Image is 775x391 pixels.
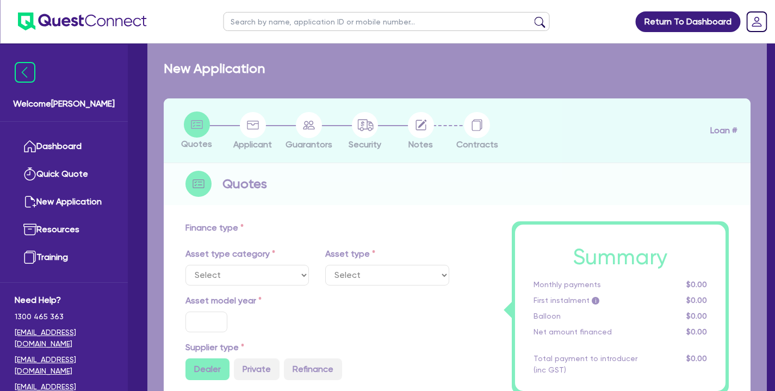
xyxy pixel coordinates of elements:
[224,12,550,31] input: Search by name, application ID or mobile number...
[23,251,36,264] img: training
[635,11,740,32] a: Return To Dashboard
[23,167,36,181] img: quick-quote
[15,188,113,216] a: New Application
[15,294,113,307] span: Need Help?
[15,354,113,377] a: [EMAIL_ADDRESS][DOMAIN_NAME]
[15,311,113,322] span: 1300 465 363
[15,327,113,350] a: [EMAIL_ADDRESS][DOMAIN_NAME]
[742,8,771,36] a: Dropdown toggle
[15,133,113,160] a: Dashboard
[13,97,115,110] span: Welcome [PERSON_NAME]
[15,160,113,188] a: Quick Quote
[23,195,36,208] img: new-application
[15,62,35,83] img: icon-menu-close
[23,223,36,236] img: resources
[15,216,113,244] a: Resources
[17,13,146,30] img: quest-connect-logo-blue
[15,244,113,271] a: Training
